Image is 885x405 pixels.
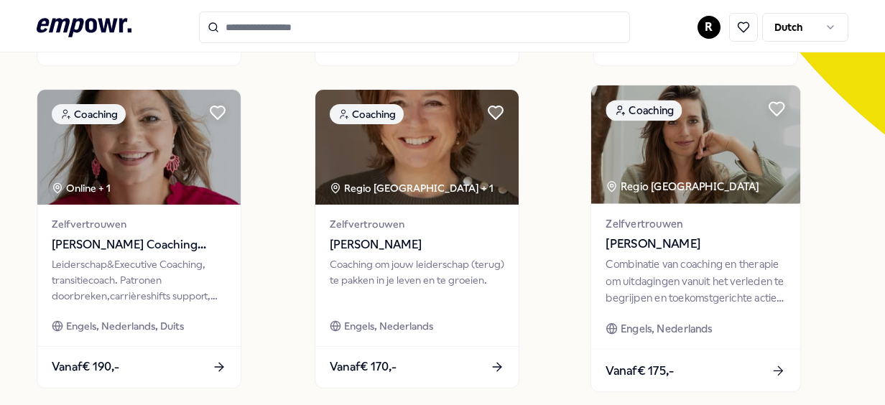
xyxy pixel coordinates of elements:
[330,236,504,254] span: [PERSON_NAME]
[315,89,519,388] a: package imageCoachingRegio [GEOGRAPHIC_DATA] + 1Zelfvertrouwen[PERSON_NAME]Coaching om jouw leide...
[606,235,785,253] span: [PERSON_NAME]
[330,104,404,124] div: Coaching
[52,256,226,304] div: Leiderschap&Executive Coaching, transitiecoach. Patronen doorbreken,carrièreshifts support, burno...
[606,256,785,306] div: Combinatie van coaching en therapie om uitdagingen vanuit het verleden te begrijpen en toekomstge...
[606,215,785,232] span: Zelfvertrouwen
[590,85,800,204] img: package image
[52,216,226,232] span: Zelfvertrouwen
[698,16,720,39] button: R
[606,179,761,195] div: Regio [GEOGRAPHIC_DATA]
[52,358,119,376] span: Vanaf € 190,-
[330,358,397,376] span: Vanaf € 170,-
[330,180,494,196] div: Regio [GEOGRAPHIC_DATA] + 1
[199,11,630,43] input: Search for products, categories or subcategories
[590,85,801,393] a: package imageCoachingRegio [GEOGRAPHIC_DATA] Zelfvertrouwen[PERSON_NAME]Combinatie van coaching e...
[37,89,241,388] a: package imageCoachingOnline + 1Zelfvertrouwen[PERSON_NAME] Coaching Facilitation TeamsLeiderschap...
[37,90,241,205] img: package image
[52,104,126,124] div: Coaching
[606,361,674,380] span: Vanaf € 175,-
[52,236,226,254] span: [PERSON_NAME] Coaching Facilitation Teams
[606,101,682,121] div: Coaching
[344,318,433,334] span: Engels, Nederlands
[330,216,504,232] span: Zelfvertrouwen
[621,321,713,337] span: Engels, Nederlands
[52,180,111,196] div: Online + 1
[66,318,184,334] span: Engels, Nederlands, Duits
[315,90,519,205] img: package image
[330,256,504,304] div: Coaching om jouw leiderschap (terug) te pakken in je leven en te groeien.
